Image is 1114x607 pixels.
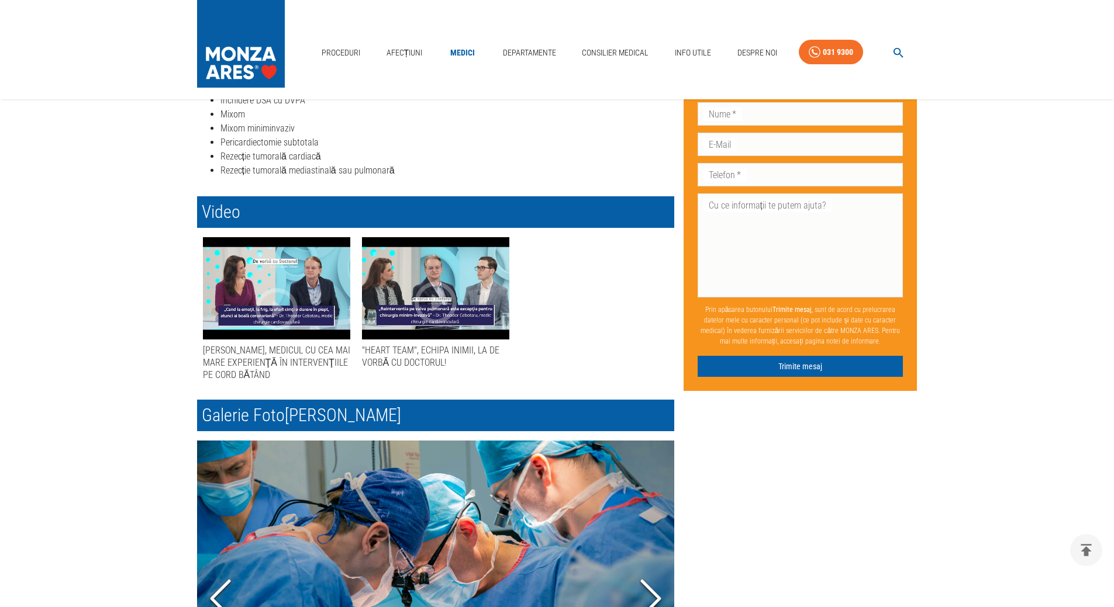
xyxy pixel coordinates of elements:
li: Rezecție tumorală mediastinală sau pulmonară [220,164,674,178]
div: "HEART TEAM", ECHIPA INIMII, LA DE VORBĂ CU DOCTORUL! [362,237,509,339]
a: Medici [444,41,481,65]
b: Trimite mesaj [772,305,812,313]
a: Info Utile [670,41,716,65]
button: "HEART TEAM", ECHIPA INIMII, LA DE VORBĂ CU DOCTORUL! [362,237,509,374]
a: Despre Noi [733,41,782,65]
button: Trimite mesaj [698,355,903,377]
li: Mixom [220,107,674,122]
h2: Galerie Foto [PERSON_NAME] [197,400,674,431]
h2: Video [197,196,674,228]
button: delete [1070,534,1102,566]
div: 031 9300 [823,45,853,60]
div: "HEART TEAM", ECHIPA INIMII, LA DE VORBĂ CU DOCTORUL! [362,344,509,369]
li: Rezecție tumorală cardiacă [220,150,674,164]
a: Departamente [498,41,561,65]
div: DR. CEBOTARU, MEDICUL CU CEA MAI MARE EXPERIENŢĂ ÎN INTERVENŢIILE PE CORD BĂTÂND [203,237,350,339]
div: [PERSON_NAME], MEDICUL CU CEA MAI MARE EXPERIENŢĂ ÎN INTERVENŢIILE PE CORD BĂTÂND [203,344,350,381]
li: Pericardiectomie subtotala [220,136,674,150]
a: Afecțiuni [382,41,427,65]
a: Consilier Medical [577,41,653,65]
li: Închidere DSA cu DVPA [220,93,674,107]
p: Prin apăsarea butonului , sunt de acord cu prelucrarea datelor mele cu caracter personal (ce pot ... [698,299,903,351]
a: 031 9300 [799,40,863,65]
li: Mixom miniminvaziv [220,122,674,136]
a: Proceduri [317,41,365,65]
button: [PERSON_NAME], MEDICUL CU CEA MAI MARE EXPERIENŢĂ ÎN INTERVENŢIILE PE CORD BĂTÂND [203,237,350,386]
